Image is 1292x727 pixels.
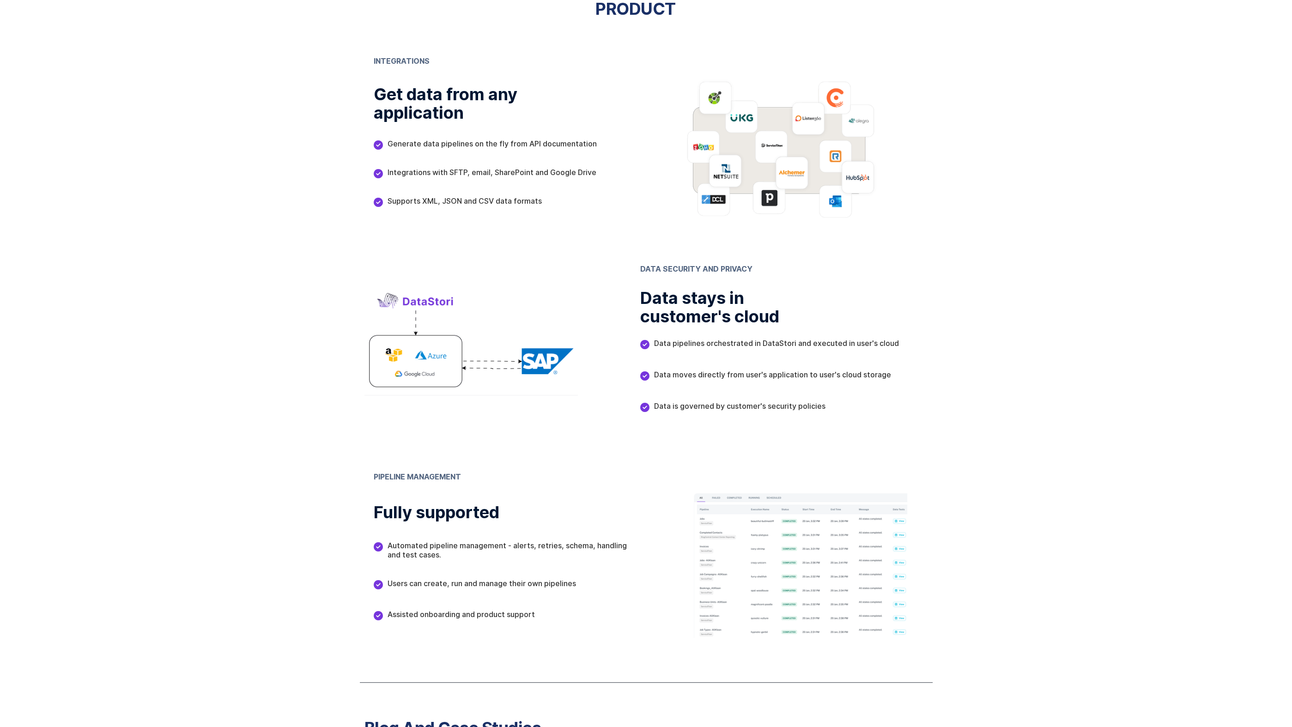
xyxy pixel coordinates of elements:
[374,139,388,151] div: 
[388,168,596,177] div: Integrations with SFTP, email, SharePoint and Google Drive
[640,289,827,326] div: Data stays in customer's cloud
[640,370,654,382] div: 
[374,503,560,521] div: Fully supported ‍ ‍
[374,54,430,68] strong: INTEGRATIONS
[388,139,597,148] div: Generate data pipelines on the fly from API documentation
[640,401,654,413] div: 
[374,470,461,484] strong: PIPELINE MANAGEMENT
[374,579,388,590] div: 
[374,610,388,621] div: 
[374,168,388,179] div: 
[654,339,899,357] div: Data pipelines orchestrated in DataStori and executed in user's cloud ‍
[374,85,560,122] div: Get data from any application ‍
[388,196,542,206] div: Supports XML, JSON and CSV data formats
[388,579,576,588] div: Users can create, run and manage their own pipelines
[640,339,654,350] div: 
[654,401,825,420] div: Data is governed by customer's security policies ‍
[374,196,388,208] div: 
[595,0,676,17] strong: PRODUCT
[388,541,641,559] div: Automated pipeline management - alerts, retries, schema, handling and test cases.
[654,370,891,388] div: Data moves directly from user's application to user's cloud storage ‍
[388,610,535,619] div: Assisted onboarding and product support
[374,541,388,552] div: 
[640,262,752,276] strong: DATA SECURITY AND PRIVACY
